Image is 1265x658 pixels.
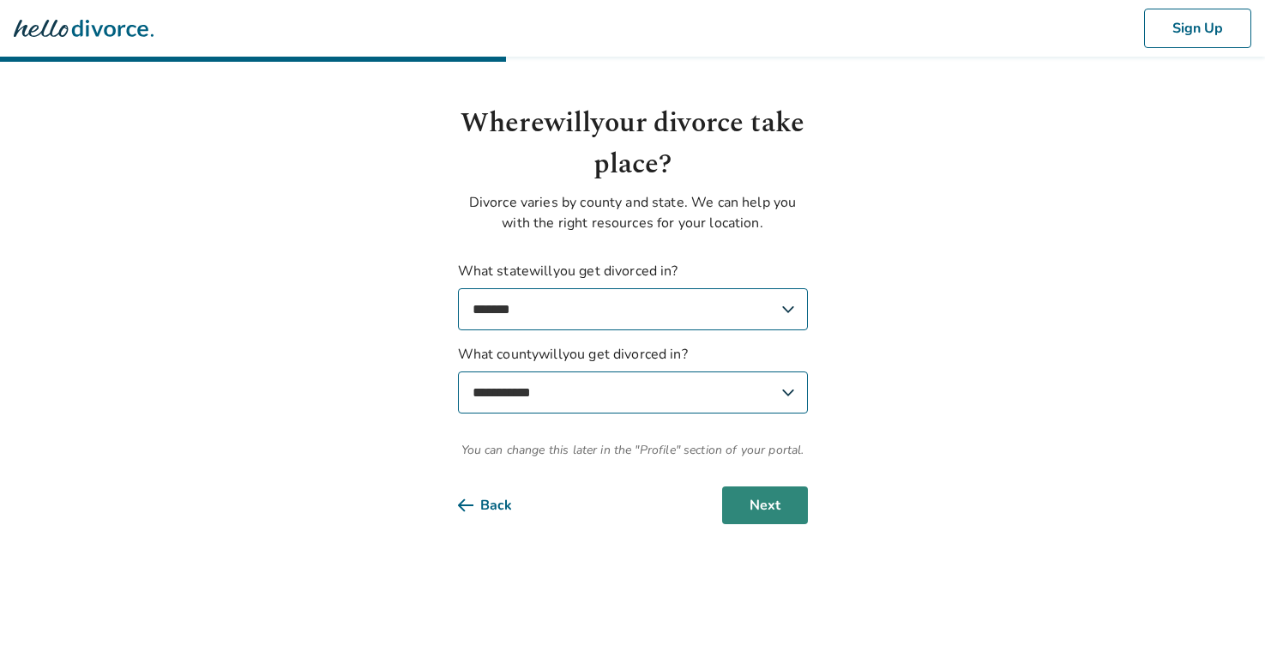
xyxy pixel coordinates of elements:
[1144,9,1251,48] button: Sign Up
[458,288,808,330] select: What statewillyou get divorced in?
[458,344,808,414] label: What county will you get divorced in?
[458,371,808,414] select: What countywillyou get divorced in?
[458,103,808,185] h1: Where will your divorce take place?
[458,486,539,524] button: Back
[458,441,808,459] span: You can change this later in the "Profile" section of your portal.
[722,486,808,524] button: Next
[458,192,808,233] p: Divorce varies by county and state. We can help you with the right resources for your location.
[458,261,808,330] label: What state will you get divorced in?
